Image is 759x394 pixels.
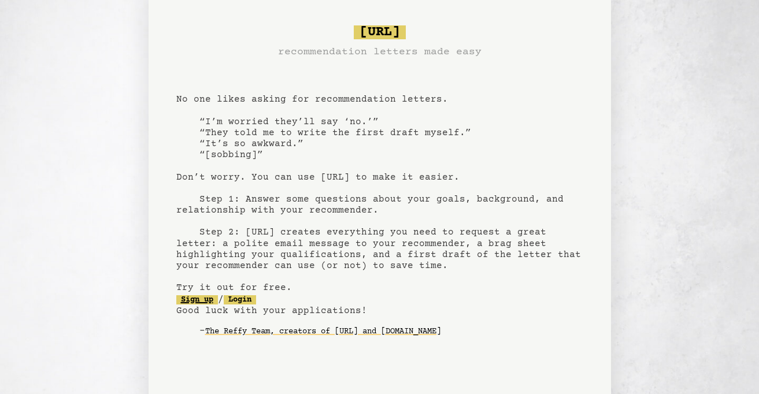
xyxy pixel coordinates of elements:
[205,322,441,341] a: The Reffy Team, creators of [URL] and [DOMAIN_NAME]
[176,21,583,359] pre: No one likes asking for recommendation letters. “I’m worried they’ll say ‘no.’” “They told me to ...
[176,295,218,304] a: Sign up
[354,25,406,39] span: [URL]
[199,326,583,337] div: -
[224,295,256,304] a: Login
[278,44,482,60] h3: recommendation letters made easy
